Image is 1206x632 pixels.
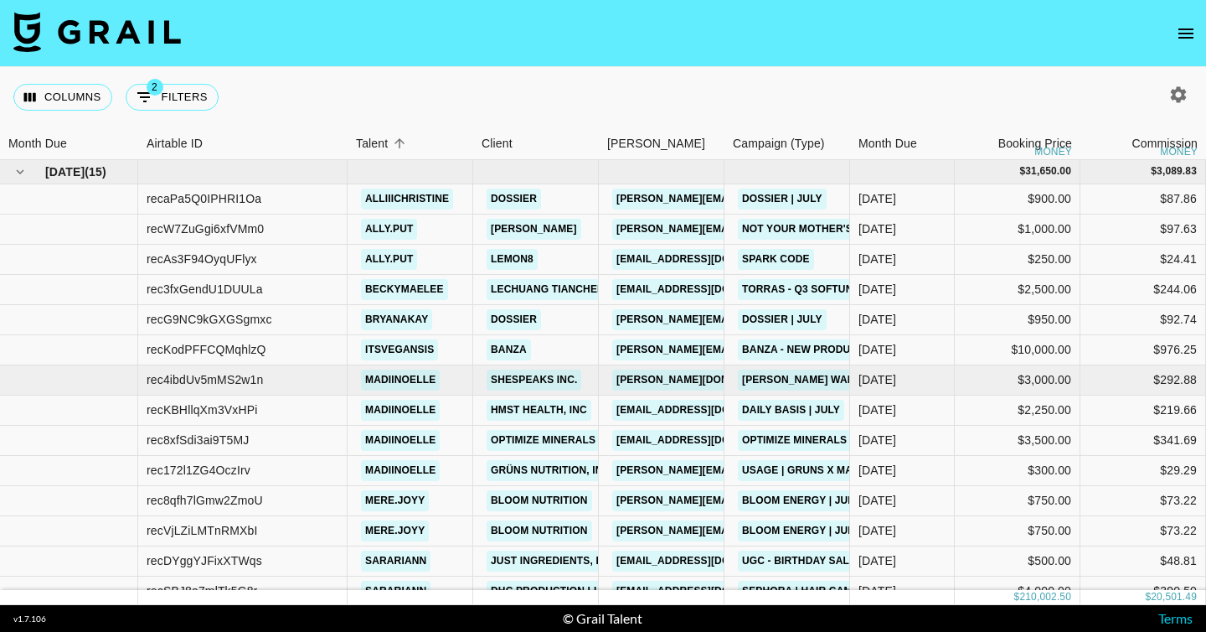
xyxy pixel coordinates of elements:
[13,84,112,111] button: Select columns
[738,460,911,481] a: Usage | Gruns x Madiinoelle
[955,396,1080,426] div: $2,250.00
[487,189,541,210] a: Dossier
[13,12,181,52] img: Grail Talent
[612,249,800,270] a: [EMAIL_ADDRESS][DOMAIN_NAME]
[361,521,429,541] a: mere.joyy
[858,251,896,267] div: Jul '25
[858,220,896,237] div: Jul '25
[1014,590,1020,604] div: $
[612,581,800,602] a: [EMAIL_ADDRESS][DOMAIN_NAME]
[361,339,438,360] a: itsvegansis
[858,311,896,328] div: Jul '25
[612,400,800,421] a: [EMAIL_ADDRESS][DOMAIN_NAME]
[147,492,263,509] div: rec8qfh7lGmw2ZmoU
[348,127,473,160] div: Talent
[955,577,1080,607] div: $4,000.00
[955,547,1080,577] div: $500.00
[1080,335,1206,365] div: $976.25
[147,371,264,388] div: rec4ibdUv5mMS2w1n
[147,281,263,298] div: rec3fxGendU1DUULa
[487,339,531,360] a: Banza
[1080,486,1206,516] div: $73.22
[1080,275,1206,305] div: $244.06
[487,370,581,391] a: SheSpeaks Inc.
[612,430,800,451] a: [EMAIL_ADDRESS][DOMAIN_NAME]
[738,249,814,270] a: Spark Code
[147,522,257,539] div: recVjLZiLMTnRMXbI
[858,552,896,569] div: Jul '25
[955,516,1080,547] div: $750.00
[361,430,440,451] a: madiinoelle
[738,490,864,511] a: Bloom Energy | July
[1160,147,1198,157] div: money
[998,127,1072,160] div: Booking Price
[361,551,430,572] a: sarariann
[955,275,1080,305] div: $2,500.00
[1080,245,1206,275] div: $24.41
[1131,127,1198,160] div: Commission
[1080,426,1206,456] div: $341.69
[147,432,249,448] div: rec8xfSdi3ai9T5MJ
[487,490,592,511] a: Bloom Nutrition
[361,309,432,330] a: bryanakay
[724,127,850,160] div: Campaign (Type)
[612,309,885,330] a: [PERSON_NAME][EMAIL_ADDRESS][DOMAIN_NAME]
[1080,305,1206,335] div: $92.74
[738,279,864,300] a: Torras - Q3 Softune
[361,219,417,240] a: ally.put
[126,84,219,111] button: Show filters
[138,127,348,160] div: Airtable ID
[1080,215,1206,245] div: $97.63
[361,400,440,421] a: madiinoelle
[955,426,1080,456] div: $3,500.00
[858,401,896,418] div: Jul '25
[487,309,541,330] a: Dossier
[858,281,896,298] div: Jul '25
[482,127,513,160] div: Client
[1080,577,1206,607] div: $390.50
[1080,456,1206,486] div: $29.29
[955,335,1080,365] div: $10,000.00
[487,551,621,572] a: Just Ingredients, Inc.
[1157,164,1197,179] div: 3,089.83
[1080,396,1206,426] div: $219.66
[147,220,264,237] div: recW7ZuGgi6xfVMm0
[738,370,979,391] a: [PERSON_NAME] Walmart | Summer Shave
[147,79,163,96] span: 2
[955,245,1080,275] div: $250.00
[858,522,896,539] div: Jul '25
[487,460,617,481] a: Grüns Nutrition, Inc.
[612,551,800,572] a: [EMAIL_ADDRESS][DOMAIN_NAME]
[955,305,1080,335] div: $950.00
[612,219,971,240] a: [PERSON_NAME][EMAIL_ADDRESS][PERSON_NAME][DOMAIN_NAME]
[858,127,917,160] div: Month Due
[612,521,885,541] a: [PERSON_NAME][EMAIL_ADDRESS][DOMAIN_NAME]
[487,521,592,541] a: Bloom Nutrition
[1034,147,1072,157] div: money
[85,163,106,180] span: ( 15 )
[738,551,860,572] a: UGC - Birthday Sale
[487,430,600,451] a: Optimize Minerals
[361,460,440,481] a: madiinoelle
[356,127,388,160] div: Talent
[738,189,827,210] a: Dossier | July
[607,127,705,160] div: [PERSON_NAME]
[612,339,971,360] a: [PERSON_NAME][EMAIL_ADDRESS][PERSON_NAME][DOMAIN_NAME]
[858,492,896,509] div: Jul '25
[612,490,885,511] a: [PERSON_NAME][EMAIL_ADDRESS][DOMAIN_NAME]
[45,163,85,180] span: [DATE]
[1019,164,1025,179] div: $
[147,583,257,599] div: recSBJ8a7mlTk5G8r
[599,127,724,160] div: Booker
[147,462,250,479] div: rec172l1ZG4OczIrv
[487,249,538,270] a: LEMON8
[850,127,955,160] div: Month Due
[388,132,411,155] button: Sort
[1158,610,1193,626] a: Terms
[733,127,825,160] div: Campaign (Type)
[147,552,262,569] div: recDYggYJFixXTWqs
[612,279,800,300] a: [EMAIL_ADDRESS][DOMAIN_NAME]
[1151,164,1157,179] div: $
[147,311,272,328] div: recG9NC9kGXGSgmxc
[1145,590,1151,604] div: $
